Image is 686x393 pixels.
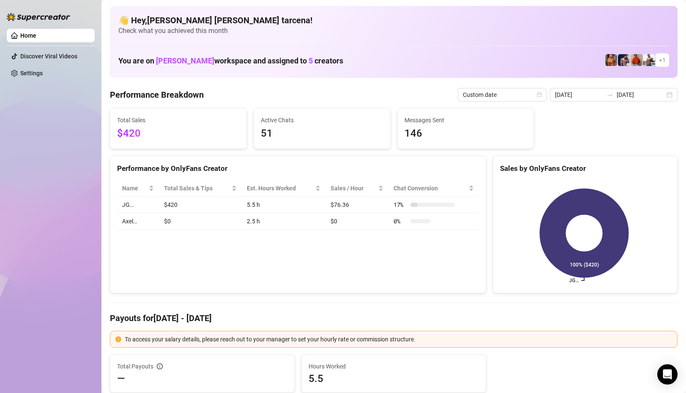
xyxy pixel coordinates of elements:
img: logo-BBDzfeDw.svg [7,13,70,21]
span: 0 % [394,217,407,226]
h4: Payouts for [DATE] - [DATE] [110,312,678,324]
span: info-circle [157,363,163,369]
input: End date [617,90,665,99]
th: Sales / Hour [325,180,388,197]
th: Name [117,180,159,197]
span: Active Chats [261,115,383,125]
td: JG… [117,197,159,213]
div: To access your salary details, please reach out to your manager to set your hourly rate or commis... [125,335,672,344]
td: $0 [159,213,242,230]
img: JG [605,54,617,66]
span: Total Sales & Tips [164,184,230,193]
td: $76.36 [325,197,388,213]
span: Chat Conversion [394,184,467,193]
td: $0 [325,213,388,230]
span: Messages Sent [404,115,527,125]
a: Home [20,32,36,39]
span: Check what you achieved this month [118,26,669,36]
input: Start date [555,90,603,99]
td: 5.5 h [242,197,325,213]
td: 2.5 h [242,213,325,230]
span: [PERSON_NAME] [156,56,214,65]
a: Discover Viral Videos [20,53,77,60]
span: 5.5 [309,372,479,385]
text: JG… [569,278,579,283]
span: Sales / Hour [331,184,377,193]
h1: You are on workspace and assigned to creators [118,56,343,66]
h4: Performance Breakdown [110,89,204,101]
span: $420 [117,126,240,142]
div: Performance by OnlyFans Creator [117,163,479,174]
img: Justin [631,54,642,66]
img: JUSTIN [643,54,655,66]
td: $420 [159,197,242,213]
span: Hours Worked [309,362,479,371]
span: Total Sales [117,115,240,125]
span: 17 % [394,200,407,209]
span: Total Payouts [117,362,153,371]
td: Axel… [117,213,159,230]
span: 5 [309,56,313,65]
a: Settings [20,70,43,77]
div: Open Intercom Messenger [657,364,678,385]
div: Sales by OnlyFans Creator [500,163,670,174]
h4: 👋 Hey, [PERSON_NAME] [PERSON_NAME] tarcena ! [118,14,669,26]
span: — [117,372,125,385]
span: exclamation-circle [115,336,121,342]
th: Total Sales & Tips [159,180,242,197]
span: to [607,91,613,98]
span: 146 [404,126,527,142]
span: swap-right [607,91,613,98]
span: calendar [537,92,542,97]
span: 51 [261,126,383,142]
img: Axel [618,54,630,66]
span: Custom date [463,88,541,101]
th: Chat Conversion [388,180,479,197]
span: Name [122,184,147,193]
div: Est. Hours Worked [247,184,314,193]
span: + 1 [659,55,666,65]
